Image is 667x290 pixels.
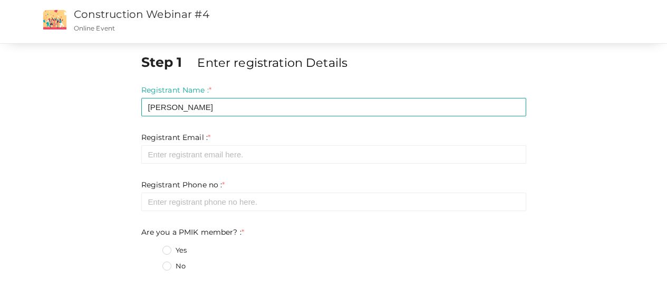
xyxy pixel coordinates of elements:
[141,132,211,143] label: Registrant Email :
[43,10,66,29] img: event2.png
[141,53,196,72] label: Step 1
[162,261,186,272] label: No
[141,85,212,95] label: Registrant Name :
[141,179,225,190] label: Registrant Phone no :
[141,145,526,164] input: Enter registrant email here.
[141,98,526,116] input: Enter registrant name here.
[74,8,209,21] a: Construction Webinar #4
[141,227,245,237] label: Are you a PMIK member? :
[141,193,526,211] input: Enter registrant phone no here.
[74,24,408,33] p: Online Event
[197,54,347,71] label: Enter registration Details
[162,245,187,256] label: Yes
